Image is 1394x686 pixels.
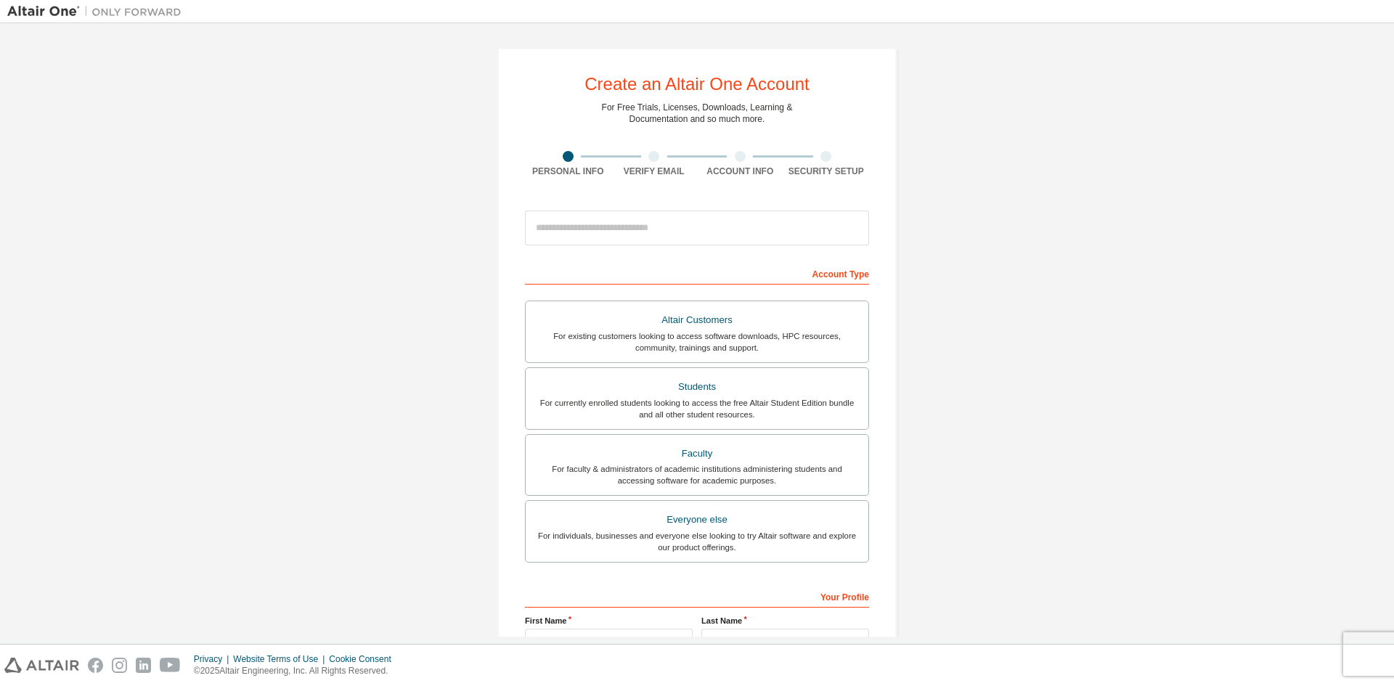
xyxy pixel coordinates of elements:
[584,75,810,93] div: Create an Altair One Account
[534,463,860,486] div: For faculty & administrators of academic institutions administering students and accessing softwa...
[112,658,127,673] img: instagram.svg
[233,653,329,665] div: Website Terms of Use
[136,658,151,673] img: linkedin.svg
[4,658,79,673] img: altair_logo.svg
[534,444,860,464] div: Faculty
[611,166,698,177] div: Verify Email
[697,166,783,177] div: Account Info
[525,615,693,626] label: First Name
[534,530,860,553] div: For individuals, businesses and everyone else looking to try Altair software and explore our prod...
[525,261,869,285] div: Account Type
[701,615,869,626] label: Last Name
[534,310,860,330] div: Altair Customers
[534,377,860,397] div: Students
[534,397,860,420] div: For currently enrolled students looking to access the free Altair Student Edition bundle and all ...
[7,4,189,19] img: Altair One
[525,166,611,177] div: Personal Info
[194,653,233,665] div: Privacy
[534,510,860,530] div: Everyone else
[783,166,870,177] div: Security Setup
[602,102,793,125] div: For Free Trials, Licenses, Downloads, Learning & Documentation and so much more.
[88,658,103,673] img: facebook.svg
[534,330,860,354] div: For existing customers looking to access software downloads, HPC resources, community, trainings ...
[329,653,399,665] div: Cookie Consent
[194,665,400,677] p: © 2025 Altair Engineering, Inc. All Rights Reserved.
[525,584,869,608] div: Your Profile
[160,658,181,673] img: youtube.svg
